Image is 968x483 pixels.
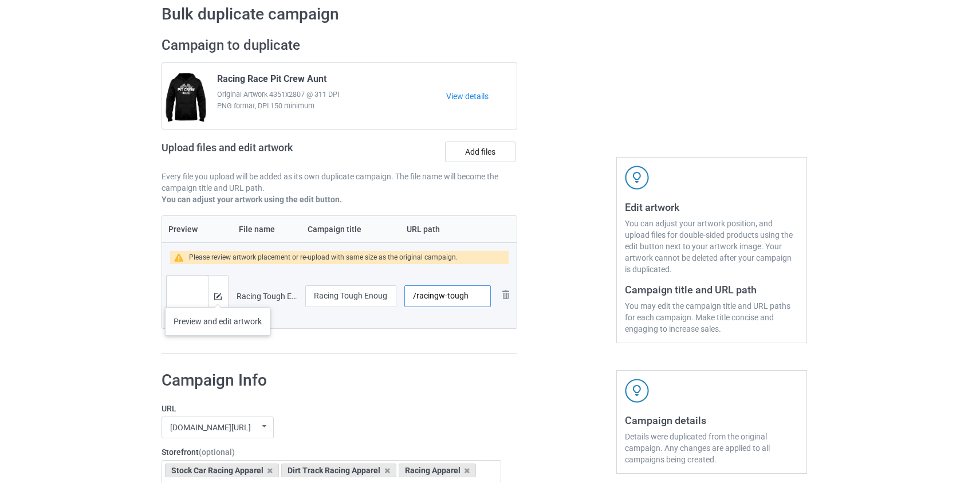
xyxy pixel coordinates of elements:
p: Every file you upload will be added as its own duplicate campaign. The file name will become the ... [162,171,518,194]
span: (optional) [199,447,235,457]
div: Details were duplicated from the original campaign. Any changes are applied to all campaigns bein... [625,431,798,465]
img: svg+xml;base64,PD94bWwgdmVyc2lvbj0iMS4wIiBlbmNvZGluZz0iVVRGLTgiPz4KPHN2ZyB3aWR0aD0iNDJweCIgaGVpZ2... [625,379,649,403]
div: Stock Car Racing Apparel [165,464,280,477]
span: Original Artwork 4351x2807 @ 311 DPI [217,89,447,100]
img: svg+xml;base64,PD94bWwgdmVyc2lvbj0iMS4wIiBlbmNvZGluZz0iVVRGLTgiPz4KPHN2ZyB3aWR0aD0iNDJweCIgaGVpZ2... [625,166,649,190]
label: URL [162,403,502,414]
label: Add files [445,142,516,162]
label: Storefront [162,446,502,458]
img: original.png [167,276,208,331]
h2: Campaign to duplicate [162,37,518,54]
div: You may edit the campaign title and URL paths for each campaign. Make title concise and engaging ... [625,300,798,335]
th: Campaign title [301,216,401,242]
h1: Campaign Info [162,370,502,391]
h3: Campaign details [625,414,798,427]
a: View details [446,91,517,102]
span: Racing Race Pit Crew Aunt [217,73,326,89]
th: URL path [400,216,494,242]
div: Preview and edit artwork [165,307,270,336]
b: You can adjust your artwork using the edit button. [162,195,342,204]
h3: Campaign title and URL path [625,283,798,296]
th: Preview [162,216,233,242]
img: svg+xml;base64,PD94bWwgdmVyc2lvbj0iMS4wIiBlbmNvZGluZz0iVVRGLTgiPz4KPHN2ZyB3aWR0aD0iMjhweCIgaGVpZ2... [499,288,513,301]
h2: Upload files and edit artwork [162,142,375,163]
div: Dirt Track Racing Apparel [281,464,396,477]
img: svg+xml;base64,PD94bWwgdmVyc2lvbj0iMS4wIiBlbmNvZGluZz0iVVRGLTgiPz4KPHN2ZyB3aWR0aD0iMTRweCIgaGVpZ2... [214,293,222,300]
span: PNG format, DPI 150 minimum [217,100,447,112]
div: You can adjust your artwork position, and upload files for double-sided products using the edit b... [625,218,798,275]
h3: Edit artwork [625,201,798,214]
div: Please review artwork placement or re-upload with same size as the original campaign. [189,251,458,264]
div: [DOMAIN_NAME][URL] [170,423,251,431]
div: Racing Tough Enough To Be A Race Wife.png [237,290,297,302]
h1: Bulk duplicate campaign [162,4,807,25]
th: File name [233,216,301,242]
div: Racing Apparel [399,464,477,477]
img: warning [174,253,190,262]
